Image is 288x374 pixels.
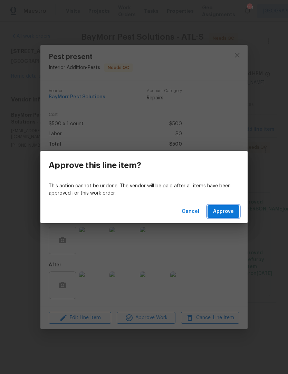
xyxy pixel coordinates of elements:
[49,183,239,197] p: This action cannot be undone. The vendor will be paid after all items have been approved for this...
[213,207,234,216] span: Approve
[179,205,202,218] button: Cancel
[208,205,239,218] button: Approve
[49,160,141,170] h3: Approve this line item?
[182,207,199,216] span: Cancel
